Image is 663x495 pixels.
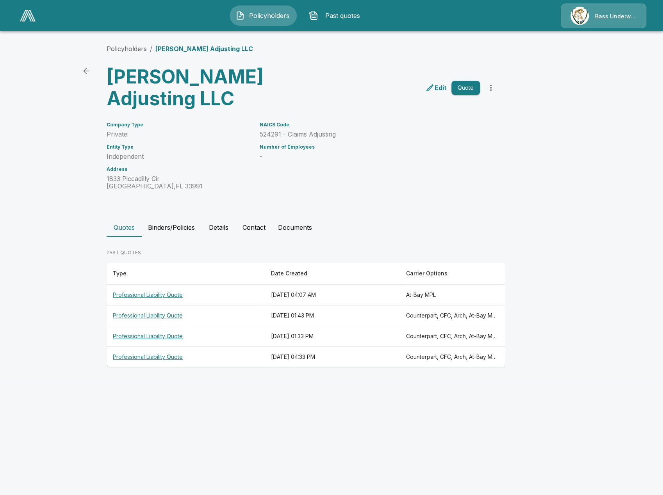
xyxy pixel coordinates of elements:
[107,218,142,237] button: Quotes
[107,285,265,305] th: Professional Liability Quote
[107,175,250,190] p: 1833 Piccadilly Cir [GEOGRAPHIC_DATA] , FL 33991
[260,122,480,128] h6: NAICS Code
[107,144,250,150] h6: Entity Type
[107,153,250,160] p: Independent
[107,347,265,367] th: Professional Liability Quote
[20,10,36,21] img: AA Logo
[424,82,448,94] a: edit
[235,11,245,20] img: Policyholders Icon
[260,144,480,150] h6: Number of Employees
[155,44,253,53] p: [PERSON_NAME] Adjusting LLC
[107,131,250,138] p: Private
[265,285,400,305] th: [DATE] 04:07 AM
[260,153,480,160] p: -
[483,80,499,96] button: more
[570,7,589,25] img: Agency Icon
[107,326,265,347] th: Professional Liability Quote
[265,305,400,326] th: [DATE] 01:43 PM
[107,44,253,53] nav: breadcrumb
[107,122,250,128] h6: Company Type
[595,12,636,20] p: Bass Underwriters
[107,249,505,256] p: PAST QUOTES
[400,263,505,285] th: Carrier Options
[230,5,297,26] button: Policyholders IconPolicyholders
[265,326,400,347] th: [DATE] 01:33 PM
[303,5,370,26] button: Past quotes IconPast quotes
[236,218,272,237] button: Contact
[78,63,94,79] a: back
[400,285,505,305] th: At-Bay MPL
[451,81,480,95] button: Quote
[142,218,201,237] button: Binders/Policies
[107,167,250,172] h6: Address
[265,263,400,285] th: Date Created
[400,347,505,367] th: Counterpart, CFC, Arch, At-Bay MPL
[400,305,505,326] th: Counterpart, CFC, Arch, At-Bay MPL
[321,11,364,20] span: Past quotes
[201,218,236,237] button: Details
[309,11,318,20] img: Past quotes Icon
[561,4,646,28] a: Agency IconBass Underwriters
[248,11,291,20] span: Policyholders
[265,347,400,367] th: [DATE] 04:33 PM
[150,44,152,53] li: /
[107,263,505,367] table: responsive table
[107,305,265,326] th: Professional Liability Quote
[107,218,556,237] div: policyholder tabs
[107,45,147,53] a: Policyholders
[107,66,299,110] h3: [PERSON_NAME] Adjusting LLC
[260,131,480,138] p: 524291 - Claims Adjusting
[107,263,265,285] th: Type
[435,83,447,92] p: Edit
[400,326,505,347] th: Counterpart, CFC, Arch, At-Bay MPL
[272,218,318,237] button: Documents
